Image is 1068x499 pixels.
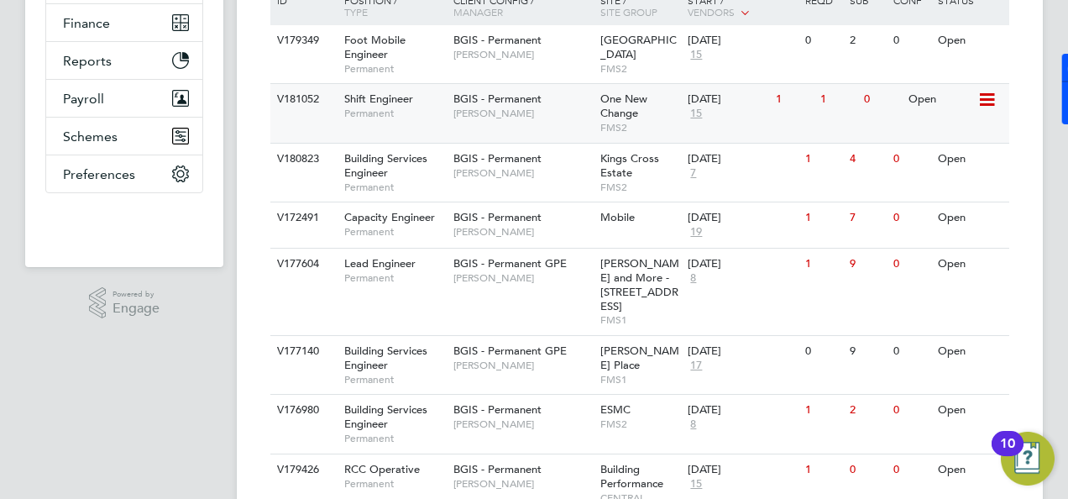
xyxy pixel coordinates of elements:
[63,129,118,144] span: Schemes
[600,181,680,194] span: FMS2
[63,15,110,31] span: Finance
[46,80,202,117] button: Payroll
[772,84,815,115] div: 1
[934,336,1007,367] div: Open
[600,402,631,417] span: ESMC
[600,418,680,431] span: FMS2
[845,25,889,56] div: 2
[845,249,889,280] div: 9
[934,144,1007,175] div: Open
[344,344,427,372] span: Building Services Engineer
[600,462,663,491] span: Building Performance
[46,118,202,155] button: Schemes
[46,42,202,79] button: Reports
[845,395,889,426] div: 2
[934,202,1007,234] div: Open
[688,152,797,166] div: [DATE]
[688,344,797,359] div: [DATE]
[453,477,592,491] span: [PERSON_NAME]
[889,249,933,280] div: 0
[453,151,542,165] span: BGIS - Permanent
[63,53,112,69] span: Reports
[904,84,977,115] div: Open
[801,336,845,367] div: 0
[46,155,202,192] button: Preferences
[600,344,679,372] span: [PERSON_NAME] Place
[801,25,845,56] div: 0
[46,4,202,41] button: Finance
[344,402,427,431] span: Building Services Engineer
[453,418,592,431] span: [PERSON_NAME]
[344,271,445,285] span: Permanent
[688,271,699,286] span: 8
[453,210,542,224] span: BGIS - Permanent
[889,454,933,486] div: 0
[600,121,680,134] span: FMS2
[273,144,332,175] div: V180823
[344,181,445,194] span: Permanent
[845,202,889,234] div: 7
[45,210,203,237] a: Go to home page
[600,210,635,224] span: Mobile
[273,336,332,367] div: V177140
[688,166,699,181] span: 7
[600,5,657,18] span: Site Group
[934,454,1007,486] div: Open
[273,25,332,56] div: V179349
[344,373,445,386] span: Permanent
[889,395,933,426] div: 0
[845,144,889,175] div: 4
[688,48,704,62] span: 15
[344,432,445,445] span: Permanent
[889,144,933,175] div: 0
[453,359,592,372] span: [PERSON_NAME]
[453,48,592,61] span: [PERSON_NAME]
[845,454,889,486] div: 0
[600,62,680,76] span: FMS2
[344,33,406,61] span: Foot Mobile Engineer
[453,166,592,180] span: [PERSON_NAME]
[688,211,797,225] div: [DATE]
[688,34,797,48] div: [DATE]
[845,336,889,367] div: 9
[344,5,368,18] span: Type
[46,210,203,237] img: fastbook-logo-retina.png
[453,344,567,358] span: BGIS - Permanent GPE
[453,462,542,476] span: BGIS - Permanent
[688,463,797,477] div: [DATE]
[889,202,933,234] div: 0
[453,107,592,120] span: [PERSON_NAME]
[1001,432,1055,486] button: Open Resource Center, 10 new notifications
[801,395,845,426] div: 1
[113,302,160,316] span: Engage
[860,84,903,115] div: 0
[344,462,420,476] span: RCC Operative
[344,92,413,106] span: Shift Engineer
[600,313,680,327] span: FMS1
[453,92,542,106] span: BGIS - Permanent
[688,92,767,107] div: [DATE]
[688,5,735,18] span: Vendors
[889,336,933,367] div: 0
[63,166,135,182] span: Preferences
[273,202,332,234] div: V172491
[816,84,860,115] div: 1
[688,403,797,418] div: [DATE]
[688,225,704,239] span: 19
[600,92,647,120] span: One New Change
[273,395,332,426] div: V176980
[889,25,933,56] div: 0
[344,151,427,180] span: Building Services Engineer
[344,477,445,491] span: Permanent
[344,256,416,271] span: Lead Engineer
[344,62,445,76] span: Permanent
[934,25,1007,56] div: Open
[344,225,445,239] span: Permanent
[600,151,659,180] span: Kings Cross Estate
[89,287,160,319] a: Powered byEngage
[453,225,592,239] span: [PERSON_NAME]
[273,454,332,486] div: V179426
[688,359,704,373] span: 17
[453,33,542,47] span: BGIS - Permanent
[688,257,797,271] div: [DATE]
